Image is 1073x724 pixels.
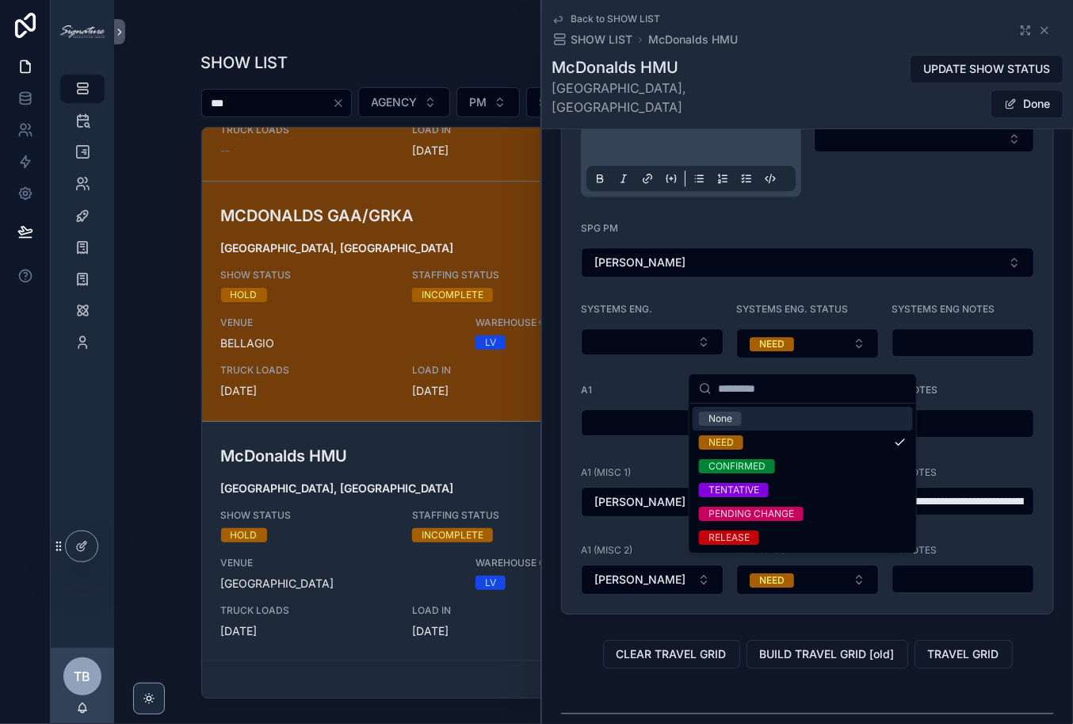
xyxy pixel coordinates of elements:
div: HOLD [231,528,258,542]
div: LV [485,335,496,350]
span: STAFFING [540,94,594,110]
button: Select Button [581,487,724,517]
span: [DATE] [412,383,584,399]
span: A1 (MISC 2) [581,544,632,557]
span: PM [470,94,487,110]
span: LOAD IN [412,364,584,377]
div: INCOMPLETE [422,528,483,542]
span: UPDATE SHOW STATUS [923,61,1050,77]
button: Select Button [581,328,724,355]
span: TRUCK LOADS [221,604,393,617]
div: CONFIRMED [708,459,766,473]
div: LV [485,576,496,590]
button: BUILD TRAVEL GRID [old] [747,640,908,668]
button: UPDATE SHOW STATUS [910,55,1063,83]
div: RELEASE [708,531,750,545]
div: INCOMPLETE [422,288,483,302]
span: BELLAGIO [221,335,457,351]
span: SHOW STATUS [221,509,393,522]
button: Select Button [814,125,1034,152]
button: CLEAR TRAVEL GRID [603,640,740,668]
span: SYSTEMS ENG. [581,303,652,315]
button: Select Button [526,87,626,117]
h3: McDonalds HMU [221,444,712,468]
span: [PERSON_NAME] [594,572,685,588]
button: Select Button [736,328,879,358]
img: App logo [60,25,105,38]
h1: SHOW LIST [201,52,288,74]
button: Select Button [358,87,450,117]
span: SYSTEMS ENG NOTES [892,303,995,315]
span: AGENCY [372,94,418,110]
button: Select Button [581,247,1034,278]
div: PENDING CHANGE [708,507,794,521]
span: TRUCK LOADS [221,124,393,136]
div: NEED [759,573,785,588]
span: VENUE [221,557,457,569]
span: VENUE [221,316,457,329]
span: STAFFING STATUS [412,269,584,282]
h3: MCDONALDS GAA/GRKA [221,204,712,228]
span: [GEOGRAPHIC_DATA] [221,576,457,592]
button: Select Button [581,565,724,595]
span: [PERSON_NAME] [594,255,685,270]
span: [GEOGRAPHIC_DATA], [GEOGRAPHIC_DATA] [552,79,819,117]
span: [DATE] [412,623,584,639]
span: LOAD IN [412,604,584,617]
span: TRUCK LOADS [221,364,393,377]
span: SYSTEMS ENG. STATUS [736,303,848,315]
span: CLEAR TRAVEL GRID [617,646,727,662]
span: BUILD TRAVEL GRID [old] [760,646,895,662]
div: HOLD [231,288,258,302]
a: Back to SHOW LIST [552,13,660,25]
span: SHOW STATUS [221,269,393,282]
button: Select Button [581,409,724,436]
div: scrollable content [51,63,114,377]
a: McDonalds HMU [648,32,738,48]
button: Select Button [736,565,879,595]
span: SHOW LIST [571,32,632,48]
span: SPG PM [581,222,618,234]
span: A1 [581,384,592,396]
span: TB [74,667,91,686]
span: WAREHOUSE OUT [475,557,712,569]
div: NEED [759,337,785,351]
div: NEED [708,435,734,450]
a: McDonalds HMU[GEOGRAPHIC_DATA], [GEOGRAPHIC_DATA]SHOW STATUSHOLDSTAFFING STATUSINCOMPLETEAGENCY[P... [202,422,986,662]
span: [DATE] [221,623,393,639]
span: -- [221,143,231,159]
span: STAFFING STATUS [412,509,584,522]
span: LOAD IN [412,124,584,136]
span: [DATE] [412,143,584,159]
span: A1 (MISC 1) [581,466,631,479]
div: TENTATIVE [708,483,759,497]
div: None [708,412,732,426]
span: WAREHOUSE OUT [475,316,712,329]
div: Suggestions [689,404,916,553]
button: Clear [332,97,351,109]
button: Select Button [456,87,520,117]
a: MCDONALDS GAA/GRKA[GEOGRAPHIC_DATA], [GEOGRAPHIC_DATA]SHOW STATUSHOLDSTAFFING STATUSINCOMPLETEAGE... [202,182,986,422]
strong: [GEOGRAPHIC_DATA], [GEOGRAPHIC_DATA] [221,481,454,495]
button: Done [991,90,1063,118]
strong: [GEOGRAPHIC_DATA], [GEOGRAPHIC_DATA] [221,241,454,255]
a: SHOW LIST [552,32,632,48]
span: TRAVEL GRID [928,646,999,662]
span: [DATE] [221,383,393,399]
span: [PERSON_NAME] [594,494,685,510]
h1: McDonalds HMU [552,56,819,79]
button: TRAVEL GRID [915,640,1013,668]
span: Back to SHOW LIST [571,13,660,25]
